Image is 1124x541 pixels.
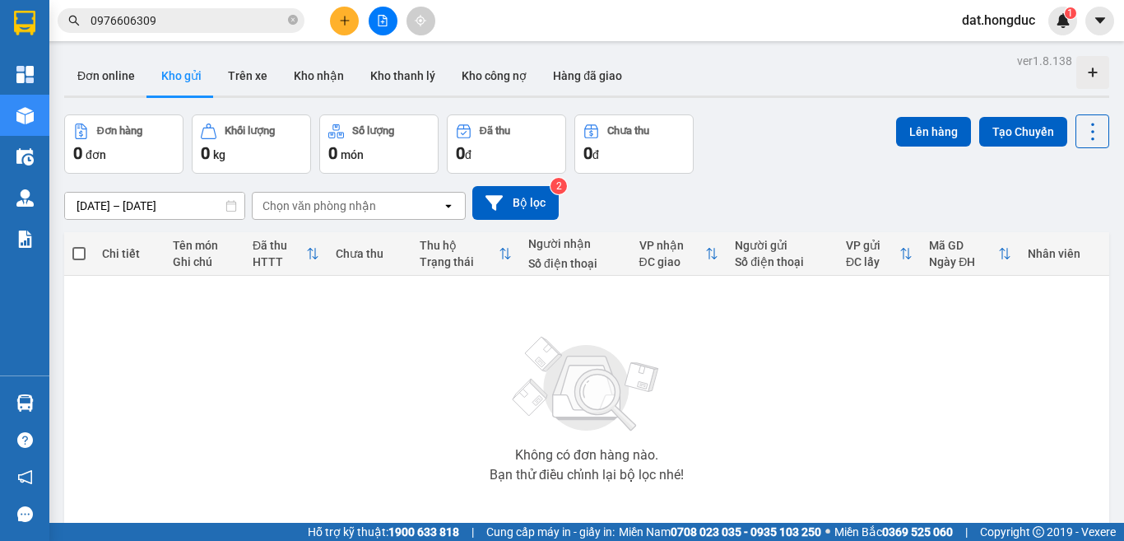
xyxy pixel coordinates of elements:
div: Không có đơn hàng nào. [515,449,658,462]
img: warehouse-icon [16,107,34,124]
div: Khối lượng [225,125,275,137]
span: plus [339,15,351,26]
span: 0 [73,143,82,163]
img: solution-icon [16,231,34,248]
span: món [341,148,364,161]
span: aim [415,15,426,26]
span: đ [592,148,599,161]
span: ⚪️ [825,529,830,535]
div: Chọn văn phòng nhận [262,198,376,214]
button: Khối lượng0kg [192,114,311,174]
img: logo-vxr [14,11,35,35]
span: 1 [1067,7,1073,19]
span: đ [465,148,471,161]
button: plus [330,7,359,35]
img: dashboard-icon [16,66,34,83]
button: Đã thu0đ [447,114,566,174]
input: Tìm tên, số ĐT hoặc mã đơn [91,12,285,30]
div: Thu hộ [420,239,499,252]
span: Miền Bắc [834,523,953,541]
div: ĐC giao [639,255,706,268]
div: Số điện thoại [735,255,829,268]
div: Đã thu [253,239,306,252]
button: aim [406,7,435,35]
div: Số điện thoại [528,257,623,270]
th: Toggle SortBy [244,232,327,276]
div: HTTT [253,255,306,268]
span: 0 [201,143,210,163]
img: warehouse-icon [16,394,34,412]
div: VP gửi [846,239,899,252]
span: search [68,15,80,26]
div: Tạo kho hàng mới [1076,56,1109,89]
div: VP nhận [639,239,706,252]
div: Chưa thu [336,247,402,260]
sup: 2 [550,178,567,194]
span: question-circle [17,432,33,448]
span: kg [213,148,225,161]
div: Tên món [173,239,236,252]
span: 0 [583,143,592,163]
button: Kho công nợ [448,56,540,96]
span: Cung cấp máy in - giấy in: [486,523,615,541]
span: | [471,523,474,541]
button: Đơn hàng0đơn [64,114,183,174]
button: Số lượng0món [319,114,439,174]
div: Bạn thử điều chỉnh lại bộ lọc nhé! [490,469,684,482]
span: | [965,523,968,541]
span: 0 [328,143,337,163]
img: svg+xml;base64,PHN2ZyBjbGFzcz0ibGlzdC1wbHVnX19zdmciIHhtbG5zPSJodHRwOi8vd3d3LnczLm9yZy8yMDAwL3N2Zy... [504,327,669,442]
button: Trên xe [215,56,281,96]
th: Toggle SortBy [921,232,1019,276]
div: Trạng thái [420,255,499,268]
div: Chưa thu [607,125,649,137]
span: Miền Nam [619,523,821,541]
span: close-circle [288,13,298,29]
div: Người nhận [528,237,623,250]
span: copyright [1033,526,1044,538]
button: file-add [369,7,397,35]
div: Mã GD [929,239,998,252]
button: Lên hàng [896,117,971,147]
th: Toggle SortBy [838,232,921,276]
div: Ghi chú [173,255,236,268]
span: Hỗ trợ kỹ thuật: [308,523,459,541]
div: Đã thu [480,125,510,137]
img: warehouse-icon [16,148,34,166]
div: Ngày ĐH [929,255,998,268]
strong: 0708 023 035 - 0935 103 250 [671,525,821,539]
span: close-circle [288,15,298,25]
svg: open [442,199,455,212]
strong: 1900 633 818 [388,525,459,539]
button: Tạo Chuyến [979,117,1067,147]
strong: 0369 525 060 [882,525,953,539]
span: message [17,506,33,522]
div: Đơn hàng [97,125,142,137]
button: Đơn online [64,56,148,96]
div: Nhân viên [1028,247,1101,260]
span: dat.hongduc [949,10,1048,30]
div: ĐC lấy [846,255,899,268]
span: caret-down [1093,13,1108,28]
img: warehouse-icon [16,189,34,207]
span: file-add [377,15,388,26]
th: Toggle SortBy [411,232,520,276]
th: Toggle SortBy [631,232,727,276]
button: Kho nhận [281,56,357,96]
span: 0 [456,143,465,163]
div: Người gửi [735,239,829,252]
button: Bộ lọc [472,186,559,220]
button: Kho thanh lý [357,56,448,96]
span: notification [17,469,33,485]
sup: 1 [1065,7,1076,19]
img: icon-new-feature [1056,13,1071,28]
button: caret-down [1085,7,1114,35]
button: Kho gửi [148,56,215,96]
button: Hàng đã giao [540,56,635,96]
div: Số lượng [352,125,394,137]
div: ver 1.8.138 [1017,52,1072,70]
span: đơn [86,148,106,161]
div: Chi tiết [102,247,156,260]
button: Chưa thu0đ [574,114,694,174]
input: Select a date range. [65,193,244,219]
